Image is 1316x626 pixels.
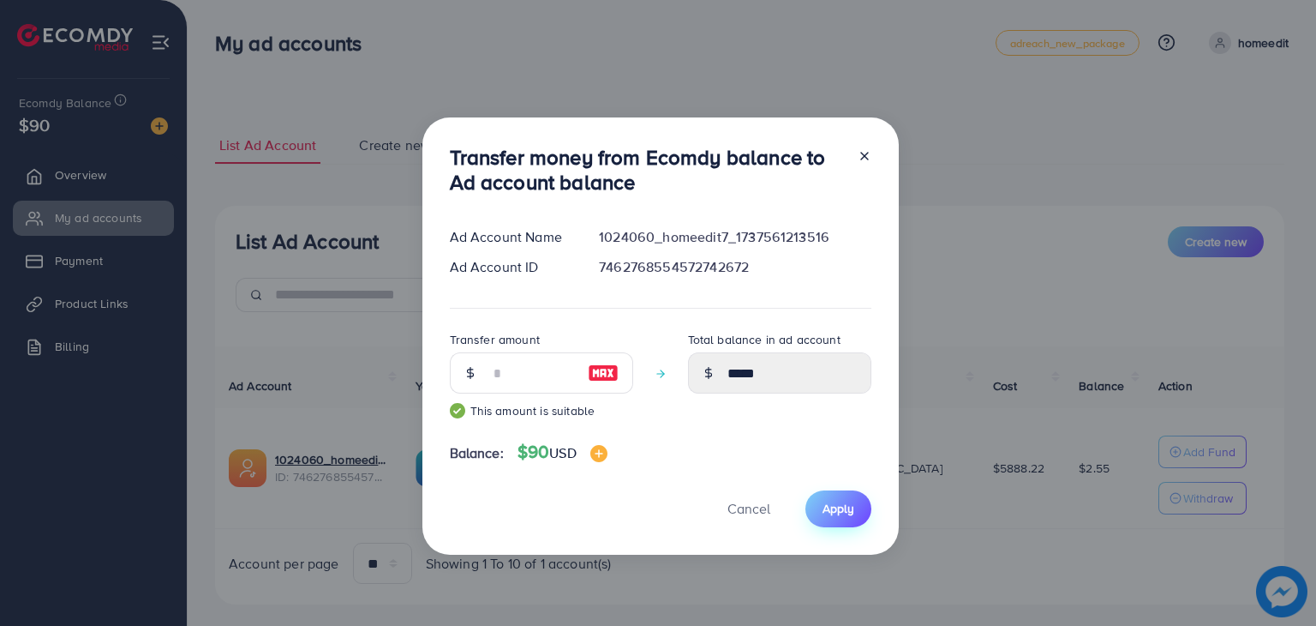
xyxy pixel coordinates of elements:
span: Balance: [450,443,504,463]
small: This amount is suitable [450,402,633,419]
div: Ad Account Name [436,227,586,247]
button: Apply [805,491,871,527]
span: Cancel [727,499,770,518]
label: Transfer amount [450,331,540,348]
img: image [588,363,619,383]
div: 1024060_homeedit7_1737561213516 [585,227,884,247]
div: Ad Account ID [436,257,586,277]
img: image [590,445,607,462]
span: USD [549,443,576,462]
h3: Transfer money from Ecomdy balance to Ad account balance [450,145,844,195]
h4: $90 [517,442,607,463]
label: Total balance in ad account [688,331,840,348]
img: guide [450,403,465,418]
button: Cancel [706,491,792,527]
span: Apply [822,500,854,517]
div: 7462768554572742672 [585,257,884,277]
